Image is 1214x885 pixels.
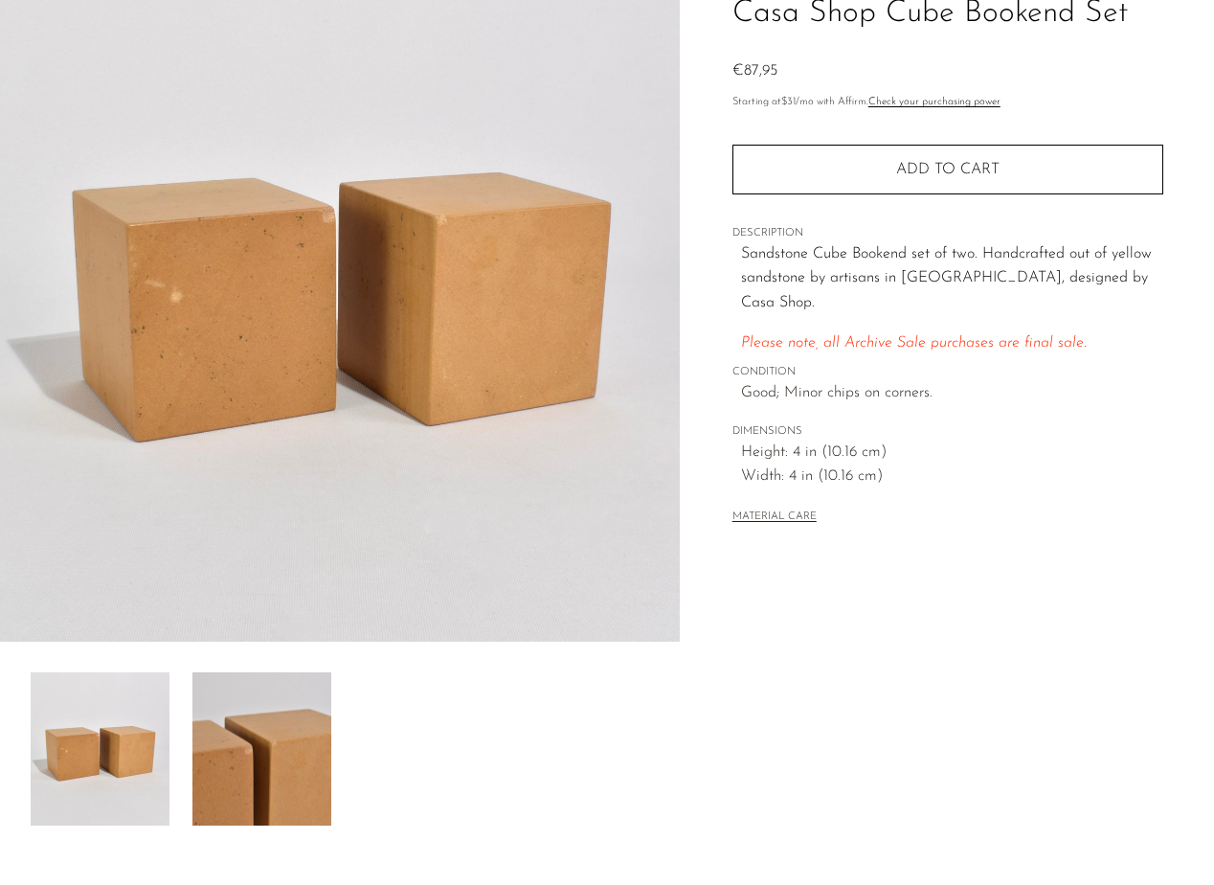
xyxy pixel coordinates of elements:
img: Casa Shop Cube Bookend Set [31,672,169,826]
a: Check your purchasing power - Learn more about Affirm Financing (opens in modal) [868,97,1000,107]
span: Width: 4 in (10.16 cm) [741,465,1163,489]
span: Sandstone Cube Bookend set of two. Handcrafted out of yellow sandstone by artisans in [GEOGRAPHIC... [741,246,1152,310]
span: Add to cart [896,162,1000,177]
span: $31 [781,97,796,107]
span: Good; Minor chips on corners. [741,381,1163,406]
span: DIMENSIONS [732,423,1163,441]
p: Starting at /mo with Affirm. [732,94,1163,111]
span: Height: 4 in (10.16 cm) [741,441,1163,465]
span: CONDITION [732,364,1163,381]
span: €87,95 [732,63,777,79]
span: Please note, all Archive Sale purchases are final sale. [741,335,1087,351]
img: Casa Shop Cube Bookend Set [192,672,331,826]
span: DESCRIPTION [732,225,1163,242]
button: MATERIAL CARE [732,511,817,525]
button: Add to cart [732,145,1163,194]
